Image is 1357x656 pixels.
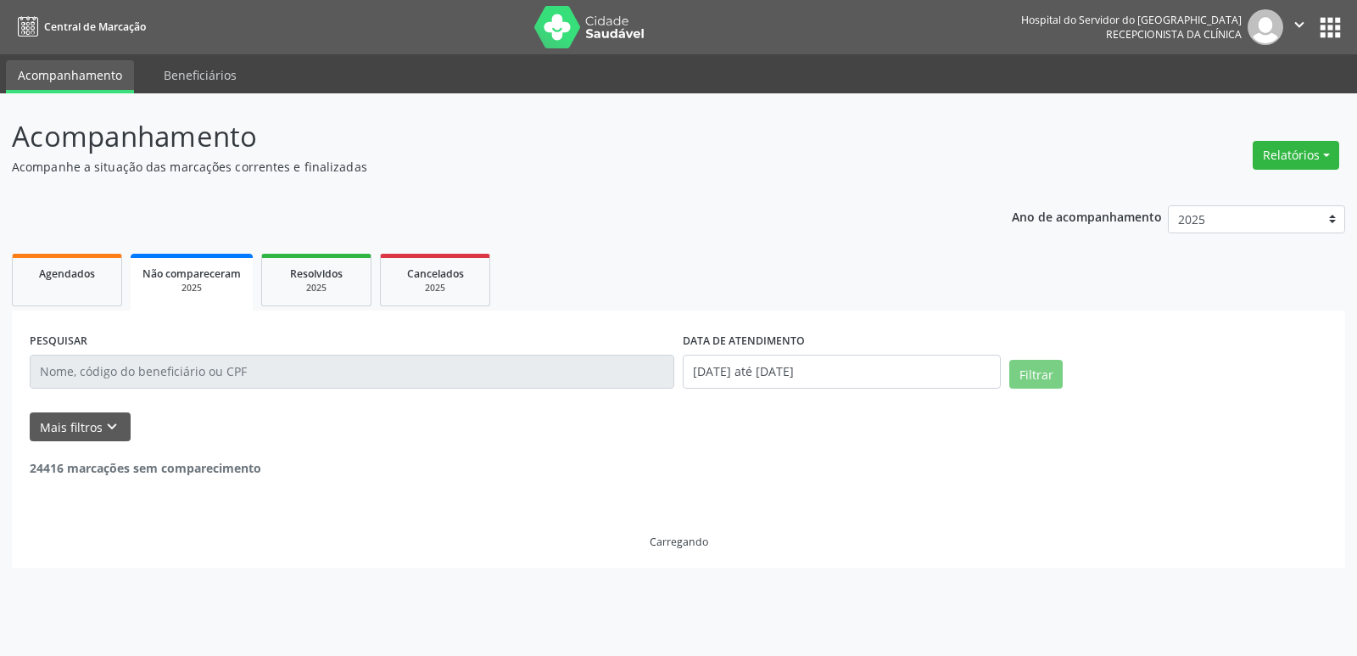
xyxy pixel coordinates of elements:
[1253,141,1339,170] button: Relatórios
[39,266,95,281] span: Agendados
[103,418,121,436] i: keyboard_arrow_down
[274,282,359,294] div: 2025
[142,266,241,281] span: Não compareceram
[6,60,134,93] a: Acompanhamento
[650,535,708,549] div: Carregando
[1021,13,1242,27] div: Hospital do Servidor do [GEOGRAPHIC_DATA]
[1283,9,1315,45] button: 
[12,13,146,41] a: Central de Marcação
[30,355,674,389] input: Nome, código do beneficiário ou CPF
[152,60,249,90] a: Beneficiários
[30,412,131,442] button: Mais filtroskeyboard_arrow_down
[12,115,945,158] p: Acompanhamento
[12,158,945,176] p: Acompanhe a situação das marcações correntes e finalizadas
[393,282,477,294] div: 2025
[1315,13,1345,42] button: apps
[30,460,261,476] strong: 24416 marcações sem comparecimento
[290,266,343,281] span: Resolvidos
[1009,360,1063,389] button: Filtrar
[683,355,1001,389] input: Selecione um intervalo
[1290,15,1309,34] i: 
[44,20,146,34] span: Central de Marcação
[1106,27,1242,42] span: Recepcionista da clínica
[407,266,464,281] span: Cancelados
[1012,205,1162,227] p: Ano de acompanhamento
[142,282,241,294] div: 2025
[1248,9,1283,45] img: img
[683,328,805,355] label: DATA DE ATENDIMENTO
[30,328,87,355] label: PESQUISAR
